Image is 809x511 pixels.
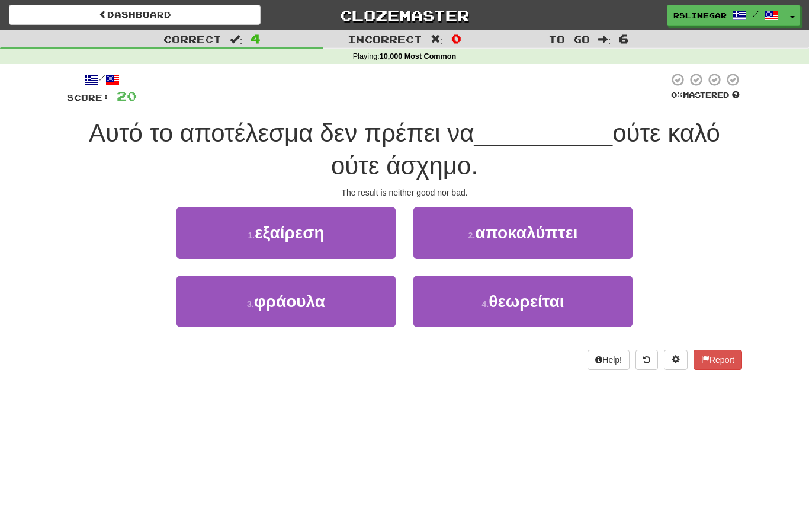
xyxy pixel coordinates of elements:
[67,187,742,199] div: The result is neither good nor bad.
[230,34,243,44] span: :
[588,350,630,370] button: Help!
[451,31,461,46] span: 0
[248,231,255,240] small: 1 .
[331,119,720,180] span: ούτε καλό ούτε άσχημο.
[474,119,613,147] span: __________
[667,5,785,26] a: rslinegar /
[89,119,474,147] span: Αυτό το αποτέλεσμα δεν πρέπει να
[413,276,633,327] button: 4.θεωρείται
[247,299,254,309] small: 3 .
[694,350,742,370] button: Report
[671,90,683,100] span: 0 %
[9,5,261,25] a: Dashboard
[380,52,456,60] strong: 10,000 Most Common
[413,207,633,258] button: 2.αποκαλύπτει
[673,10,727,21] span: rslinegar
[669,90,742,101] div: Mastered
[475,223,577,242] span: αποκαλύπτει
[431,34,444,44] span: :
[117,88,137,103] span: 20
[489,292,564,311] span: θεωρείται
[254,292,325,311] span: φράουλα
[619,31,629,46] span: 6
[635,350,658,370] button: Round history (alt+y)
[255,223,324,242] span: εξαίρεση
[348,33,422,45] span: Incorrect
[548,33,590,45] span: To go
[278,5,530,25] a: Clozemaster
[753,9,759,18] span: /
[176,207,396,258] button: 1.εξαίρεση
[482,299,489,309] small: 4 .
[598,34,611,44] span: :
[67,92,110,103] span: Score:
[163,33,221,45] span: Correct
[251,31,261,46] span: 4
[176,276,396,327] button: 3.φράουλα
[67,72,137,87] div: /
[468,231,475,240] small: 2 .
